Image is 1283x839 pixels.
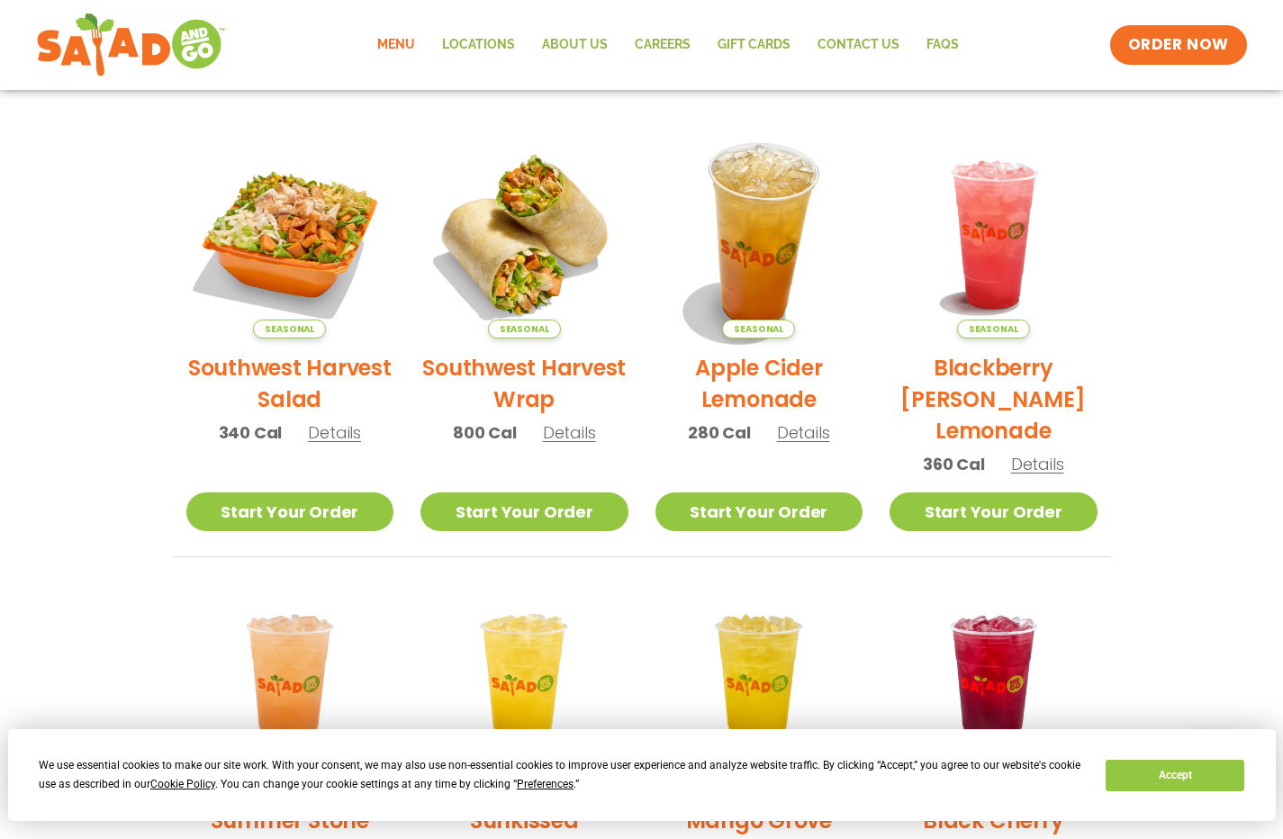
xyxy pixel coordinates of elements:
img: Product photo for Black Cherry Orchard Lemonade [890,584,1098,792]
span: Seasonal [722,320,795,338]
span: Cookie Policy [150,778,215,790]
button: Accept [1106,760,1244,791]
a: Start Your Order [186,492,394,531]
a: Locations [429,24,529,66]
img: Product photo for Mango Grove Lemonade [655,584,863,792]
span: Details [1011,453,1064,475]
span: 360 Cal [923,452,985,476]
span: Seasonal [957,320,1030,338]
span: Details [543,421,596,444]
img: Product photo for Blackberry Bramble Lemonade [890,131,1098,338]
img: Product photo for Southwest Harvest Wrap [420,131,628,338]
h2: Apple Cider Lemonade [655,352,863,415]
img: Product photo for Summer Stone Fruit Lemonade [186,584,394,792]
a: GIFT CARDS [704,24,804,66]
a: Start Your Order [420,492,628,531]
h2: Southwest Harvest Wrap [420,352,628,415]
span: Seasonal [488,320,561,338]
a: Menu [364,24,429,66]
nav: Menu [364,24,972,66]
h2: Southwest Harvest Salad [186,352,394,415]
span: 280 Cal [688,420,751,445]
img: Product photo for Apple Cider Lemonade [637,113,881,356]
a: Start Your Order [655,492,863,531]
a: Contact Us [804,24,913,66]
span: ORDER NOW [1128,34,1229,56]
span: 340 Cal [219,420,283,445]
span: 800 Cal [453,420,517,445]
div: We use essential cookies to make our site work. With your consent, we may also use non-essential ... [39,756,1084,794]
a: Start Your Order [890,492,1098,531]
img: Product photo for Southwest Harvest Salad [186,131,394,338]
span: Details [777,421,830,444]
img: new-SAG-logo-768×292 [36,9,226,81]
a: Careers [621,24,704,66]
div: Cookie Consent Prompt [8,729,1276,821]
img: Product photo for Sunkissed Yuzu Lemonade [420,584,628,792]
a: About Us [529,24,621,66]
a: FAQs [913,24,972,66]
span: Details [308,421,361,444]
a: ORDER NOW [1110,25,1247,65]
span: Seasonal [253,320,326,338]
h2: Blackberry [PERSON_NAME] Lemonade [890,352,1098,447]
span: Preferences [517,778,574,790]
